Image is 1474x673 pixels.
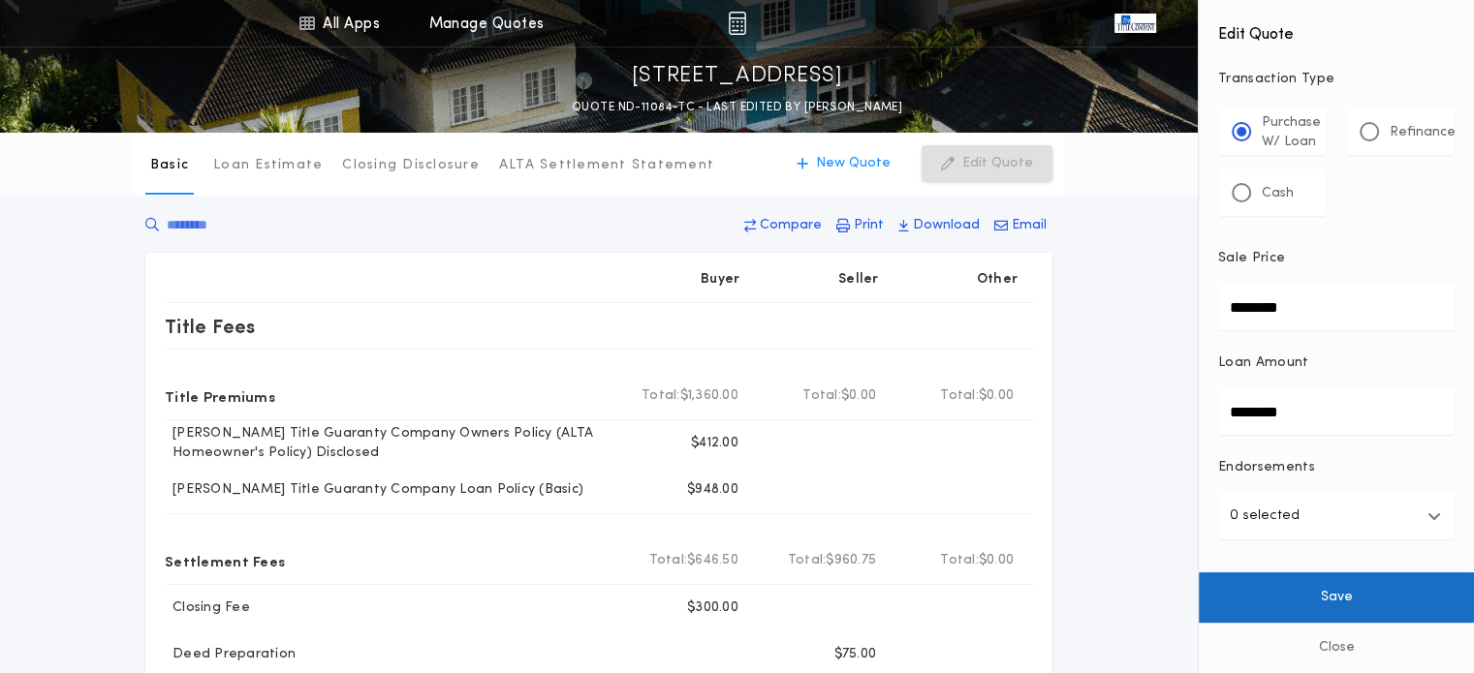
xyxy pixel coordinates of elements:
p: Transaction Type [1218,70,1455,89]
p: Sale Price [1218,249,1285,268]
button: New Quote [777,145,910,182]
button: Close [1199,623,1474,673]
p: $948.00 [687,480,738,500]
p: QUOTE ND-11084-TC - LAST EDITED BY [PERSON_NAME] [572,98,902,117]
p: $300.00 [687,598,738,618]
b: Total: [649,551,688,570]
input: Sale Price [1218,284,1455,330]
p: Title Premiums [165,381,275,412]
button: Print [831,208,890,243]
b: Total: [940,386,979,406]
img: img [728,12,746,35]
p: $412.00 [691,434,738,453]
span: $0.00 [979,551,1014,570]
p: $75.00 [833,645,876,664]
button: Save [1199,572,1474,623]
b: Total: [788,551,827,570]
p: Basic [150,156,189,175]
p: Refinance [1390,123,1456,142]
p: Print [854,216,884,235]
button: Download [893,208,986,243]
p: Endorsements [1218,458,1455,477]
span: $0.00 [841,386,876,406]
img: vs-icon [1114,14,1155,33]
button: 0 selected [1218,493,1455,539]
button: Edit Quote [922,145,1052,182]
p: Compare [760,216,822,235]
h4: Edit Quote [1218,12,1455,46]
p: Title Fees [165,311,256,342]
b: Total: [940,551,979,570]
p: Loan Estimate [213,156,323,175]
p: 0 selected [1230,505,1300,528]
p: Download [913,216,980,235]
p: [PERSON_NAME] Title Guaranty Company Owners Policy (ALTA Homeowner's Policy) Disclosed [165,424,616,463]
span: $960.75 [826,551,876,570]
p: Seller [838,270,879,290]
button: Email [988,208,1052,243]
p: Buyer [701,270,739,290]
p: Edit Quote [962,154,1033,173]
span: $0.00 [979,386,1014,406]
span: $646.50 [687,551,738,570]
p: New Quote [816,154,891,173]
b: Total: [642,386,680,406]
p: Closing Disclosure [342,156,480,175]
span: $1,360.00 [680,386,738,406]
p: Loan Amount [1218,353,1309,373]
b: Total: [802,386,841,406]
p: Settlement Fees [165,545,285,576]
p: Email [1012,216,1047,235]
p: [STREET_ADDRESS] [632,61,843,92]
p: [PERSON_NAME] Title Guaranty Company Loan Policy (Basic) [165,480,583,500]
p: Other [977,270,1018,290]
p: Cash [1262,184,1294,203]
p: Closing Fee [165,598,250,618]
p: ALTA Settlement Statement [499,156,714,175]
input: Loan Amount [1218,388,1455,435]
p: Deed Preparation [165,645,296,664]
p: Purchase W/ Loan [1262,113,1321,152]
button: Compare [738,208,828,243]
